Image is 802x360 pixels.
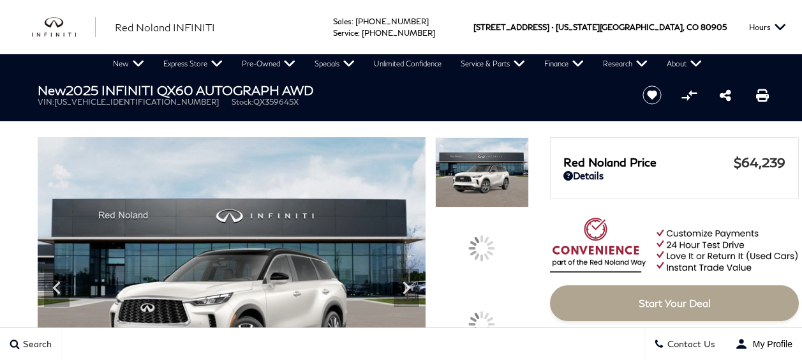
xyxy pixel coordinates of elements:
a: Red Noland INFINITI [115,20,215,35]
span: Red Noland Price [563,155,734,169]
span: : [358,28,360,38]
a: [PHONE_NUMBER] [362,28,435,38]
span: My Profile [748,339,792,349]
span: Red Noland INFINITI [115,21,215,33]
span: Sales [333,17,352,26]
button: Save vehicle [638,85,666,105]
img: New 2025 2T MJST WHTE INFINITI AUTOGRAPH AWD image 1 [435,137,528,207]
a: New [103,54,154,73]
span: Search [20,339,52,350]
img: INFINITI [32,17,96,38]
nav: Main Navigation [103,54,711,73]
span: [US_VEHICLE_IDENTIFICATION_NUMBER] [54,97,219,107]
span: $64,239 [734,154,785,170]
a: About [657,54,711,73]
strong: New [38,82,66,98]
a: Service & Parts [451,54,535,73]
a: Unlimited Confidence [364,54,451,73]
a: [STREET_ADDRESS] • [US_STATE][GEOGRAPHIC_DATA], CO 80905 [473,22,727,32]
span: Contact Us [664,339,715,350]
h1: 2025 INFINITI QX60 AUTOGRAPH AWD [38,83,621,97]
a: Print this New 2025 INFINITI QX60 AUTOGRAPH AWD [756,87,769,103]
button: Compare vehicle [679,86,699,105]
a: [PHONE_NUMBER] [355,17,429,26]
span: : [352,17,353,26]
a: Finance [535,54,593,73]
a: Details [563,170,785,181]
span: Stock: [232,97,253,107]
span: Start Your Deal [639,297,711,309]
a: Share this New 2025 INFINITI QX60 AUTOGRAPH AWD [720,87,731,103]
a: Research [593,54,657,73]
span: VIN: [38,97,54,107]
button: user-profile-menu [725,328,802,360]
a: infiniti [32,17,96,38]
a: Red Noland Price $64,239 [563,154,785,170]
a: Specials [305,54,364,73]
a: Start Your Deal [550,285,799,321]
span: Service [333,28,358,38]
span: QX359645X [253,97,299,107]
a: Express Store [154,54,232,73]
a: Pre-Owned [232,54,305,73]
